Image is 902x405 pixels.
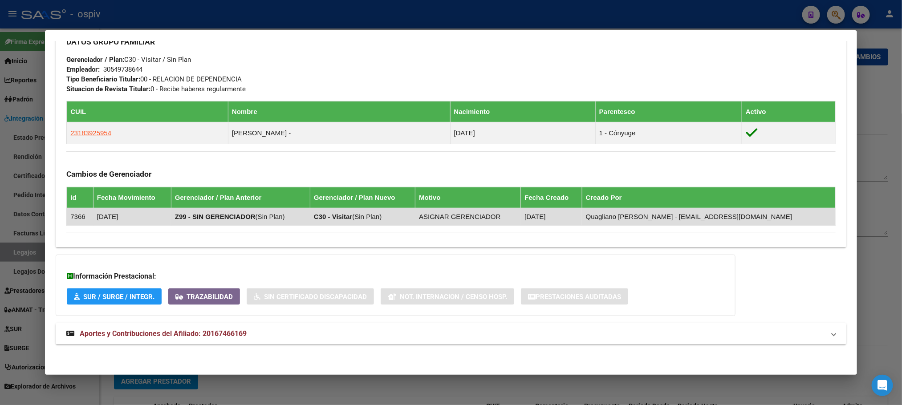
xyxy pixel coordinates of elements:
span: 23183925954 [70,129,111,137]
span: SUR / SURGE / INTEGR. [83,293,154,301]
th: Parentesco [595,101,742,122]
h3: Información Prestacional: [67,271,724,282]
span: Sin Plan [354,213,379,220]
button: Not. Internacion / Censo Hosp. [381,288,514,305]
th: Fecha Movimiento [93,187,171,208]
th: Fecha Creado [521,187,582,208]
span: 0 - Recibe haberes regularmente [66,85,246,93]
td: 7366 [67,208,93,225]
span: Not. Internacion / Censo Hosp. [400,293,507,301]
button: Prestaciones Auditadas [521,288,628,305]
td: [DATE] [93,208,171,225]
strong: Gerenciador / Plan: [66,56,124,64]
td: ( ) [310,208,415,225]
span: Aportes y Contribuciones del Afiliado: 20167466169 [80,329,247,338]
span: 00 - RELACION DE DEPENDENCIA [66,75,242,83]
td: Quagliano [PERSON_NAME] - [EMAIL_ADDRESS][DOMAIN_NAME] [582,208,835,225]
th: CUIL [67,101,228,122]
td: 1 - Cónyuge [595,122,742,144]
mat-expansion-panel-header: Aportes y Contribuciones del Afiliado: 20167466169 [56,323,846,344]
strong: Tipo Beneficiario Titular: [66,75,140,83]
strong: Z99 - SIN GERENCIADOR [175,213,256,220]
span: Trazabilidad [187,293,233,301]
th: Gerenciador / Plan Anterior [171,187,310,208]
th: Nacimiento [450,101,595,122]
h3: Cambios de Gerenciador [66,169,835,179]
td: [DATE] [521,208,582,225]
td: [DATE] [450,122,595,144]
th: Nombre [228,101,450,122]
th: Gerenciador / Plan Nuevo [310,187,415,208]
div: Open Intercom Messenger [872,375,893,396]
strong: Empleador: [66,65,100,73]
strong: Situacion de Revista Titular: [66,85,150,93]
th: Activo [742,101,836,122]
span: C30 - Visitar / Sin Plan [66,56,191,64]
span: Sin Plan [258,213,283,220]
h3: DATOS GRUPO FAMILIAR [66,37,835,47]
button: Trazabilidad [168,288,240,305]
td: ASIGNAR GERENCIADOR [415,208,521,225]
th: Motivo [415,187,521,208]
th: Creado Por [582,187,835,208]
th: Id [67,187,93,208]
span: Sin Certificado Discapacidad [264,293,367,301]
span: Prestaciones Auditadas [536,293,621,301]
td: [PERSON_NAME] - [228,122,450,144]
td: ( ) [171,208,310,225]
strong: C30 - Visitar [314,213,352,220]
button: SUR / SURGE / INTEGR. [67,288,162,305]
div: 30549738644 [103,65,142,74]
button: Sin Certificado Discapacidad [247,288,374,305]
